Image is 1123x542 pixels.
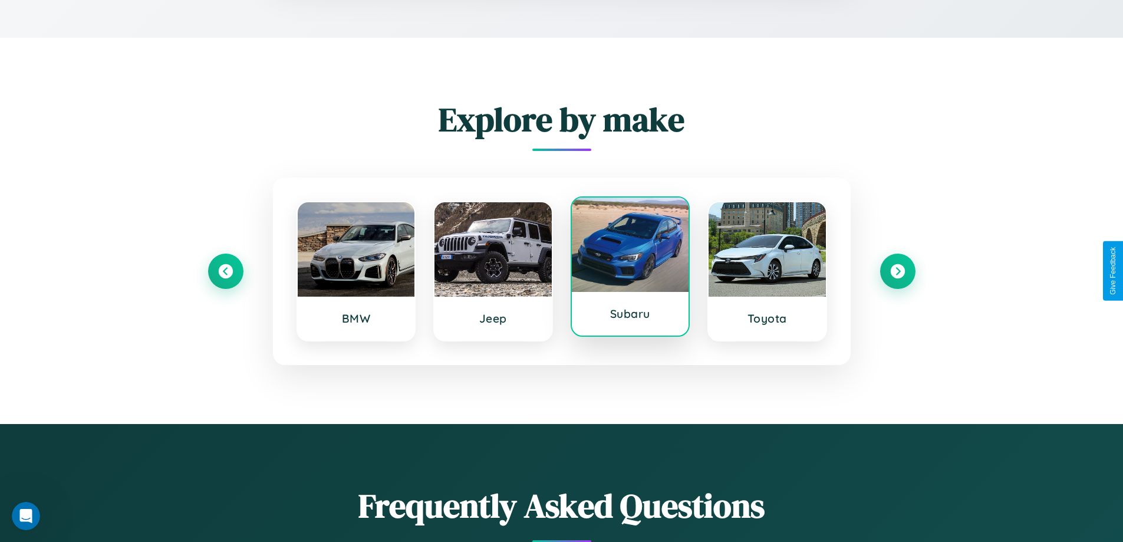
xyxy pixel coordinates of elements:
h3: Toyota [720,311,814,326]
h2: Explore by make [208,97,915,142]
h3: BMW [309,311,403,326]
h3: Jeep [446,311,540,326]
h3: Subaru [584,307,677,321]
div: Give Feedback [1109,247,1117,295]
h2: Frequently Asked Questions [208,483,915,528]
iframe: Intercom live chat [12,502,40,530]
